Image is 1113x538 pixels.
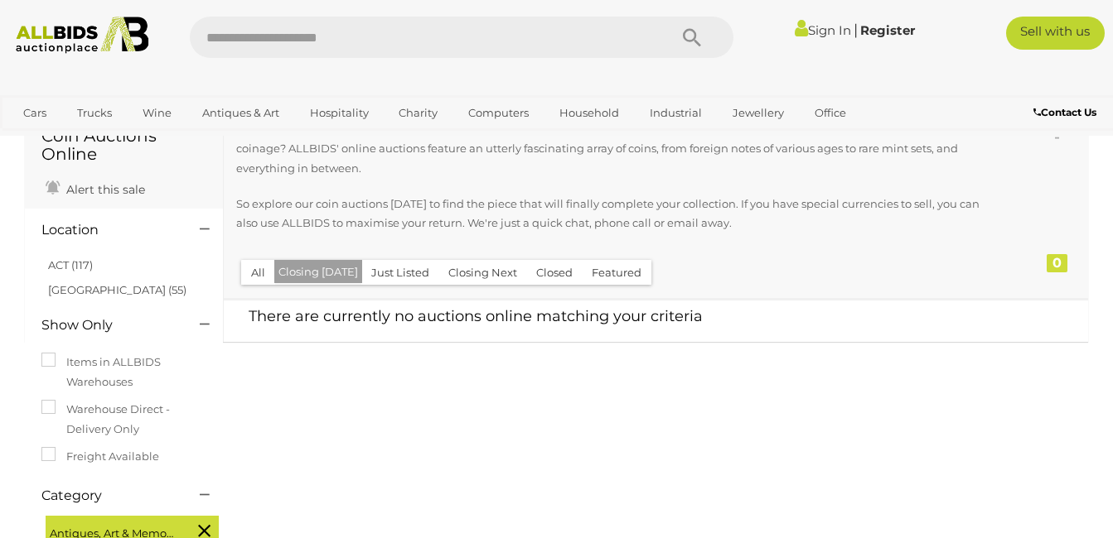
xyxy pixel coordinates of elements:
h4: Location [41,223,175,238]
a: Office [804,99,857,127]
a: Trucks [66,99,123,127]
a: ACT (117) [48,258,93,271]
button: Featured [582,260,651,286]
a: Antiques & Art [191,99,290,127]
label: Items in ALLBIDS Warehouses [41,353,206,391]
img: Allbids.com.au [8,17,157,54]
a: Contact Us [1033,103,1101,122]
button: All [241,260,275,286]
span: Alert this sale [62,182,145,197]
a: Charity [388,99,448,127]
p: So explore our coin auctions [DATE] to find the piece that will finally complete your collection.... [236,195,994,233]
h4: Category [41,488,175,503]
button: Closing Next [438,260,527,286]
label: Freight Available [41,447,159,466]
p: Are you a currencies connoisseur hunting for unfamiliar pieces of money? Or perhaps a historian t... [236,120,994,178]
button: Just Listed [361,260,439,286]
a: Computers [457,99,540,127]
a: Hospitality [299,99,380,127]
a: Alert this sale [41,175,149,200]
a: Household [549,99,630,127]
label: Warehouse Direct - Delivery Only [41,400,206,439]
div: 0 [1047,254,1067,272]
a: [GEOGRAPHIC_DATA] (55) [48,283,186,296]
button: Closed [526,260,583,286]
a: Sports [12,127,68,154]
h4: Show Only [41,318,175,333]
a: Cars [12,99,57,127]
h1: Coin Auctions Online [41,127,206,163]
span: | [854,21,858,39]
b: Contact Us [1033,106,1096,118]
a: Register [860,22,915,38]
a: Jewellery [722,99,795,127]
a: Industrial [639,99,713,127]
a: Sign In [795,22,851,38]
a: [GEOGRAPHIC_DATA] [77,127,216,154]
button: Search [651,17,733,58]
button: Closing [DATE] [274,260,362,284]
a: Sell with us [1006,17,1105,50]
a: Wine [132,99,182,127]
span: There are currently no auctions online matching your criteria [249,307,703,325]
